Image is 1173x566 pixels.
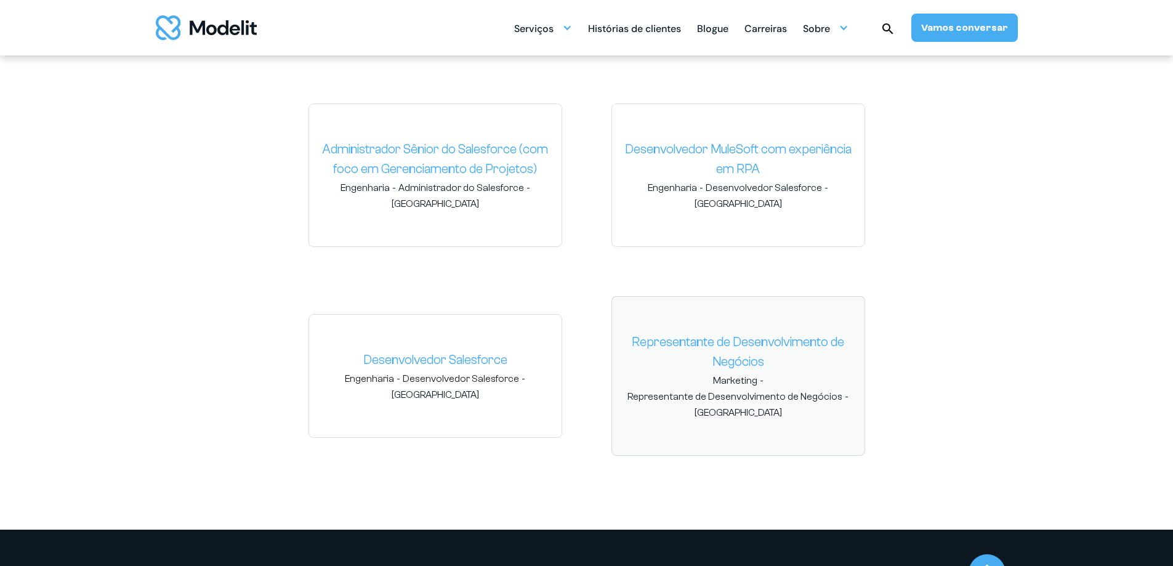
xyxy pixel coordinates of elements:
font: Administrador Sênior do Salesforce (com foco em Gerenciamento de Projetos) [322,142,548,176]
div: Serviços [514,16,572,40]
font: Representante de Desenvolvimento de Negócios [627,391,842,402]
font: - [526,182,530,193]
font: Administrador do Salesforce [398,182,524,193]
font: Engenharia [648,182,697,193]
div: Sobre [803,16,849,40]
font: Carreiras [744,22,787,35]
font: Representante de Desenvolvimento de Negócios [632,334,844,369]
font: Sobre [803,22,830,35]
font: Desenvolvedor Salesforce [363,352,507,367]
a: Vamos conversar [911,14,1018,42]
font: Blogue [697,22,728,35]
img: logotipo do modelit [156,15,257,40]
font: - [845,391,849,402]
a: Histórias de clientes [588,16,681,40]
a: lar [156,15,257,40]
font: Serviços [514,22,554,35]
font: [GEOGRAPHIC_DATA] [392,389,479,400]
font: Marketing [713,375,757,386]
font: Histórias de clientes [588,22,681,35]
font: - [824,182,828,193]
font: Desenvolvedor Salesforce [403,373,519,384]
a: Administrador Sênior do Salesforce (com foco em Gerenciamento de Projetos) [319,140,552,179]
font: - [522,373,525,384]
a: Desenvolvedor MuleSoft com experiência em RPA [622,140,855,179]
font: - [392,182,396,193]
font: [GEOGRAPHIC_DATA] [695,198,782,209]
a: Representante de Desenvolvimento de Negócios [622,333,855,371]
a: Blogue [697,16,728,40]
font: Desenvolvedor Salesforce [706,182,822,193]
font: - [397,373,400,384]
a: Desenvolvedor Salesforce [319,350,552,370]
font: Engenharia [341,182,390,193]
a: Carreiras [744,16,787,40]
font: - [699,182,703,193]
font: [GEOGRAPHIC_DATA] [392,198,479,209]
font: Vamos conversar [921,22,1008,33]
font: Engenharia [345,373,394,384]
font: Desenvolvedor MuleSoft com experiência em RPA [625,142,852,176]
font: [GEOGRAPHIC_DATA] [695,407,782,418]
font: - [760,375,764,386]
